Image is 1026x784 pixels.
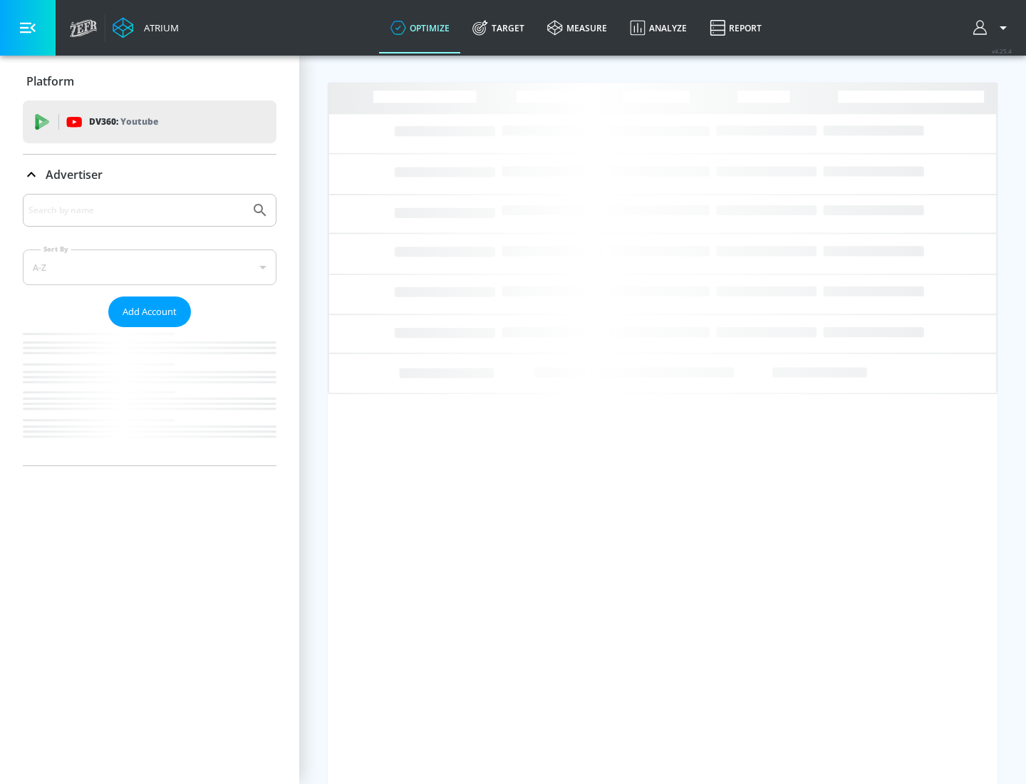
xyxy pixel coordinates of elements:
p: DV360: [89,114,158,130]
div: Atrium [138,21,179,34]
p: Youtube [120,114,158,129]
a: Target [461,2,536,53]
a: measure [536,2,618,53]
span: v 4.25.4 [992,47,1012,55]
a: Analyze [618,2,698,53]
label: Sort By [41,244,71,254]
div: DV360: Youtube [23,100,276,143]
p: Advertiser [46,167,103,182]
input: Search by name [28,201,244,220]
a: Report [698,2,773,53]
div: A-Z [23,249,276,285]
a: Atrium [113,17,179,38]
a: optimize [379,2,461,53]
span: Add Account [123,304,177,320]
nav: list of Advertiser [23,327,276,465]
div: Platform [23,61,276,101]
div: Advertiser [23,155,276,195]
button: Add Account [108,296,191,327]
div: Advertiser [23,194,276,465]
p: Platform [26,73,74,89]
